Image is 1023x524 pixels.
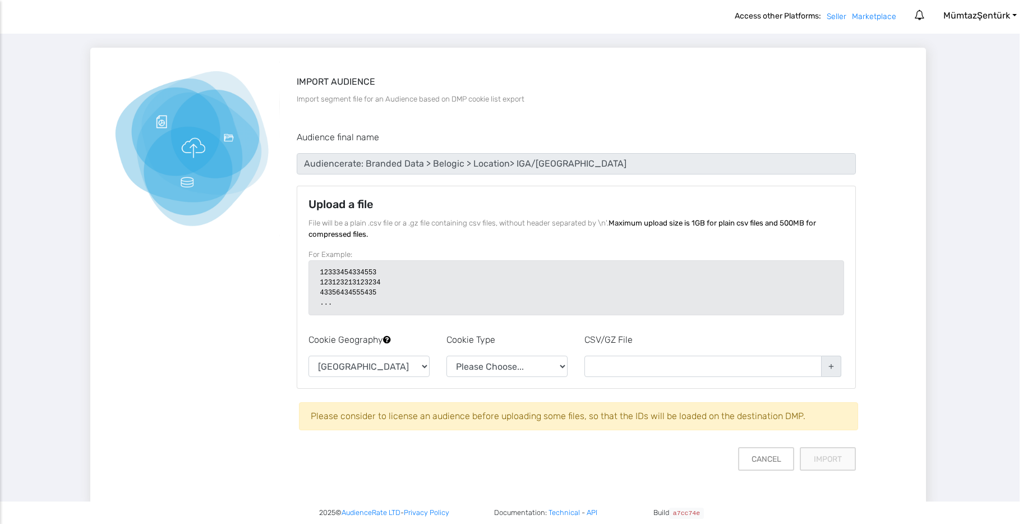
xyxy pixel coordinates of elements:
[653,507,703,518] span: Build
[308,333,430,347] p: Cookie Geography
[943,10,1010,21] span: Mümtaz Şentürk
[342,507,400,518] a: AudienceRate LTD
[320,269,381,307] code: 12333454334553 123123213123234 43356434555435 ...
[587,508,597,517] a: API
[297,94,856,105] p: Import segment file for an Audience based on DMP cookie list export
[297,76,856,87] h3: Import audience
[308,249,845,324] p: For Example:
[735,10,827,26] b: Access other Platforms:
[1017,518,1023,524] iframe: JSD widget
[308,218,845,240] p: File will be a plain .csv file or a .gz file containing csv files, without header separated by \n'.
[494,507,597,518] span: Documentation: -
[584,333,844,347] p: CSV/GZ File
[827,12,846,21] a: Seller
[308,197,845,211] h5: Upload a file
[549,508,580,517] a: Technical
[800,447,856,471] button: Import
[299,402,859,430] div: Please consider to license an audience before uploading some files, so that the IDs will be loade...
[852,12,896,21] a: Marketplace
[446,333,568,347] p: Cookie Type
[669,508,703,518] code: a7cc74e
[404,507,449,518] a: Privacy Policy
[738,447,794,471] button: Cancel
[297,131,856,144] p: Audience final name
